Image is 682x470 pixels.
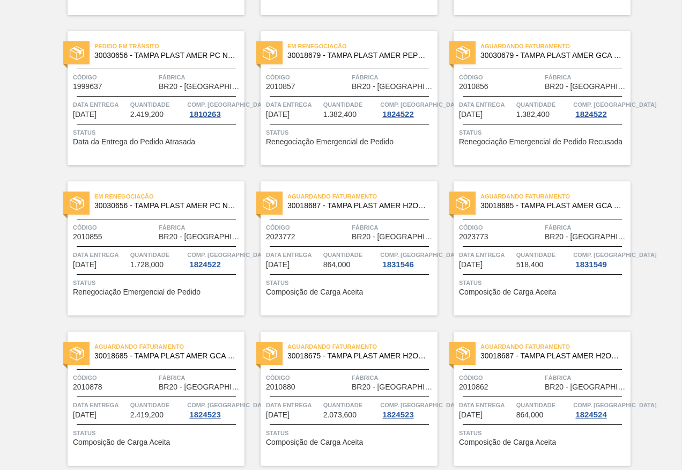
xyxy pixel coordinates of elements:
span: Status [266,428,435,438]
div: 1831546 [380,260,416,269]
a: Comp. [GEOGRAPHIC_DATA]1831549 [573,249,628,269]
span: Status [266,277,435,288]
span: 2010878 [73,383,102,391]
span: Status [73,428,242,438]
span: Código [266,222,349,233]
a: statusEm renegociação30018679 - TAMPA PLAST AMER PEPSI ZERO S/LINERCódigo2010857FábricaBR20 - [GE... [244,31,438,165]
span: BR20 - Sapucaia [545,233,628,241]
span: 30018679 - TAMPA PLAST AMER PEPSI ZERO S/LINER [287,52,429,60]
span: Código [459,72,542,83]
div: 1824522 [380,110,416,119]
span: Aguardando Faturamento [480,41,631,52]
div: 1824523 [380,410,416,419]
span: Composição de Carga Aceita [73,438,170,446]
span: Fábrica [352,372,435,383]
span: Status [73,277,242,288]
span: 30018685 - TAMPA PLAST AMER GCA S/LINER [480,202,622,210]
span: Data entrega [459,249,514,260]
span: 864,000 [323,261,351,269]
span: Código [266,72,349,83]
img: status [70,46,84,60]
span: BR20 - Sapucaia [352,383,435,391]
span: Quantidade [323,99,378,110]
span: 30030679 - TAMPA PLAST AMER GCA ZERO NIV24 [480,52,622,60]
img: status [456,46,470,60]
span: 06/09/2025 [266,261,290,269]
a: statusAguardando Faturamento30018687 - TAMPA PLAST AMER H2OH LIMAO S/LINERCódigo2023772FábricaBR2... [244,181,438,315]
span: Fábrica [159,72,242,83]
span: BR20 - Sapucaia [159,83,242,91]
img: status [263,196,277,210]
a: statusAguardando Faturamento30018687 - TAMPA PLAST AMER H2OH LIMAO S/LINERCódigo2010862FábricaBR2... [438,332,631,466]
span: Data entrega [73,249,128,260]
a: Comp. [GEOGRAPHIC_DATA]1824523 [380,400,435,419]
span: Código [266,372,349,383]
span: Código [459,372,542,383]
span: Aguardando Faturamento [94,341,244,352]
span: 30018675 - TAMPA PLAST AMER H2OH LIMONETO S/LINER [287,352,429,360]
span: Aguardando Faturamento [480,341,631,352]
span: Fábrica [545,72,628,83]
span: Composição de Carga Aceita [266,438,363,446]
span: Fábrica [159,372,242,383]
a: Comp. [GEOGRAPHIC_DATA]1824522 [380,99,435,119]
span: Data entrega [73,400,128,410]
span: Renegociação Emergencial de Pedido [73,288,201,296]
span: BR20 - Sapucaia [352,233,435,241]
span: Renegociação Emergencial de Pedido [266,138,394,146]
a: Comp. [GEOGRAPHIC_DATA]1824523 [187,400,242,419]
img: status [456,196,470,210]
img: status [70,196,84,210]
span: BR20 - Sapucaia [545,383,628,391]
span: Pedido em Trânsito [94,41,244,52]
span: Em renegociação [287,41,438,52]
span: BR20 - Sapucaia [159,233,242,241]
span: Composição de Carga Aceita [459,438,556,446]
span: Fábrica [545,372,628,383]
span: Renegociação Emergencial de Pedido Recusada [459,138,622,146]
span: 2023773 [459,233,488,241]
span: Aguardando Faturamento [287,191,438,202]
span: BR20 - Sapucaia [545,83,628,91]
span: Código [73,72,156,83]
span: 30030656 - TAMPA PLAST AMER PC NIV24 [94,202,236,210]
span: Aguardando Faturamento [287,341,438,352]
img: status [263,46,277,60]
span: Comp. Carga [187,249,270,260]
span: Código [73,372,156,383]
a: statusEm renegociação30030656 - TAMPA PLAST AMER PC NIV24Código2010855FábricaBR20 - [GEOGRAPHIC_D... [51,181,244,315]
span: Código [459,222,542,233]
div: 1824522 [573,110,609,119]
div: 1824523 [187,410,223,419]
span: Comp. Carga [380,249,463,260]
span: Comp. Carga [573,249,656,260]
span: Quantidade [130,249,185,260]
span: Data entrega [266,400,321,410]
span: Status [73,127,242,138]
span: 30018687 - TAMPA PLAST AMER H2OH LIMAO S/LINER [287,202,429,210]
a: Comp. [GEOGRAPHIC_DATA]1810263 [187,99,242,119]
span: Quantidade [516,249,571,260]
a: statusAguardando Faturamento30018685 - TAMPA PLAST AMER GCA S/LINERCódigo2023773FábricaBR20 - [GE... [438,181,631,315]
span: 1.382,400 [323,111,357,119]
span: Quantidade [323,249,378,260]
a: statusPedido em Trânsito30030656 - TAMPA PLAST AMER PC NIV24Código1999637FábricaBR20 - [GEOGRAPHI... [51,31,244,165]
span: Comp. Carga [573,400,656,410]
span: Em renegociação [94,191,244,202]
a: statusAguardando Faturamento30030679 - TAMPA PLAST AMER GCA ZERO NIV24Código2010856FábricaBR20 - ... [438,31,631,165]
span: 30030656 - TAMPA PLAST AMER PC NIV24 [94,52,236,60]
span: Data entrega [266,249,321,260]
span: 06/09/2025 [459,261,483,269]
span: 2023772 [266,233,295,241]
span: Data entrega [459,99,514,110]
span: 2010857 [266,83,295,91]
span: 1.728,000 [130,261,164,269]
span: Composição de Carga Aceita [459,288,556,296]
span: Composição de Carga Aceita [266,288,363,296]
a: Comp. [GEOGRAPHIC_DATA]1824524 [573,400,628,419]
span: Quantidade [323,400,378,410]
a: Comp. [GEOGRAPHIC_DATA]1824522 [573,99,628,119]
span: 30/09/2025 [459,411,483,419]
span: Comp. Carga [187,99,270,110]
span: Comp. Carga [573,99,656,110]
